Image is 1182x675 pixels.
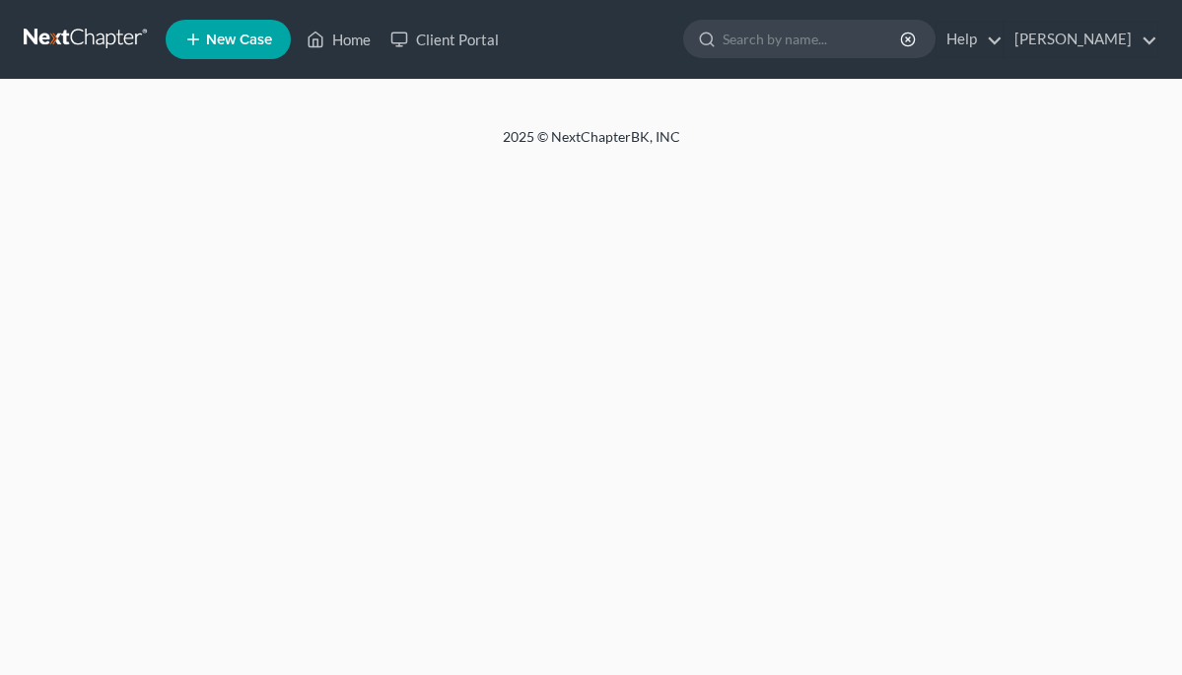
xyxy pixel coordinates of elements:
[297,22,381,57] a: Home
[381,22,509,57] a: Client Portal
[1005,22,1157,57] a: [PERSON_NAME]
[937,22,1003,57] a: Help
[723,21,903,57] input: Search by name...
[206,33,272,47] span: New Case
[118,127,1065,163] div: 2025 © NextChapterBK, INC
